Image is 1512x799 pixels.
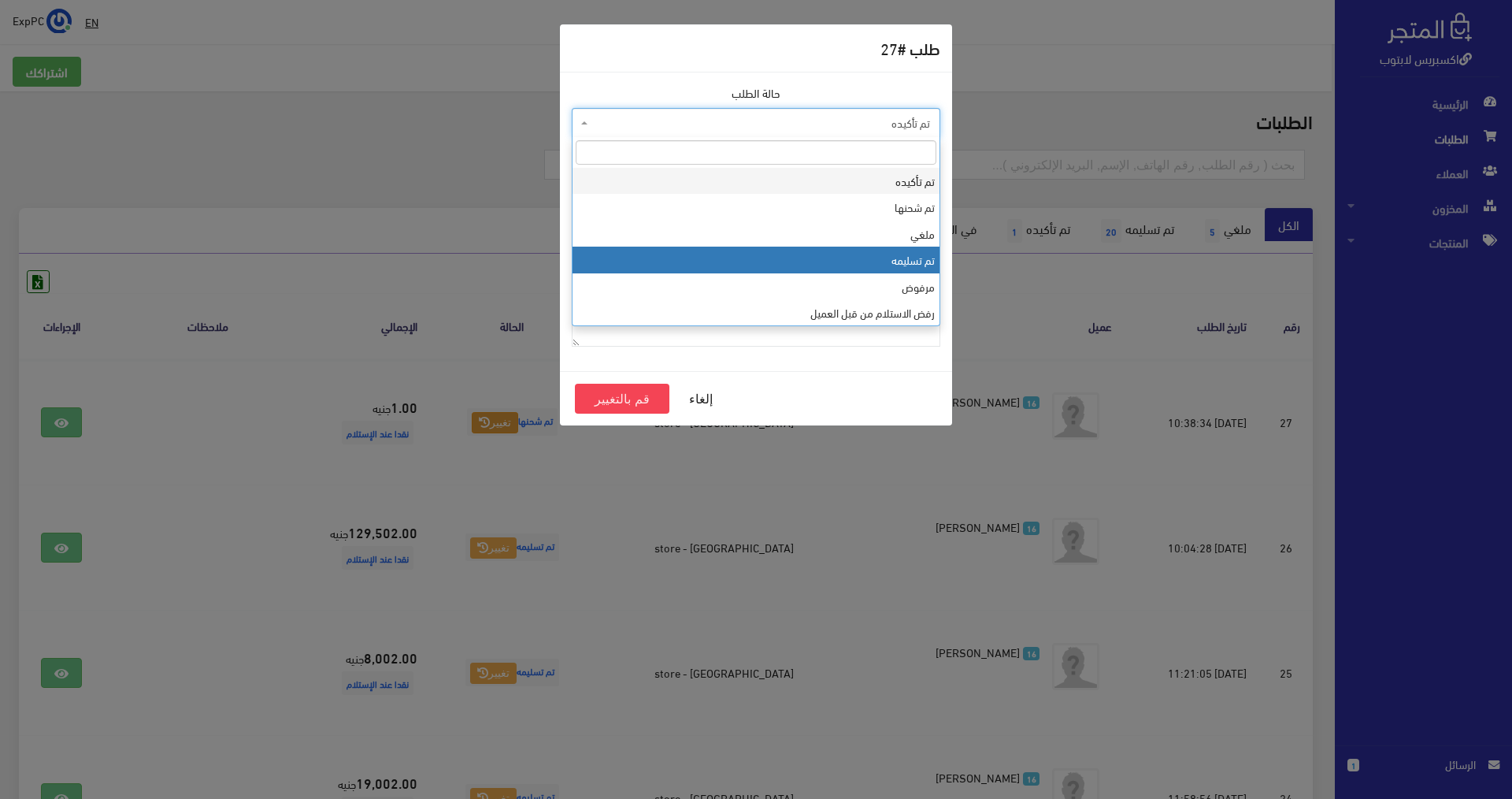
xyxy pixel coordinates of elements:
li: ملغي [573,221,939,247]
li: تم شحنها [573,194,939,220]
button: قم بالتغيير [575,384,669,414]
span: تم تأكيده [591,115,930,131]
button: إلغاء [669,384,732,414]
li: تم تسليمه [573,247,939,273]
label: حالة الطلب [732,84,780,102]
li: رفض الاستلام من قبل العميل [573,299,939,325]
span: 27 [880,33,898,62]
span: تم تأكيده [572,108,940,138]
h5: طلب # [880,36,940,60]
li: مرفوض [573,273,939,299]
li: تم تأكيده [573,168,939,194]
